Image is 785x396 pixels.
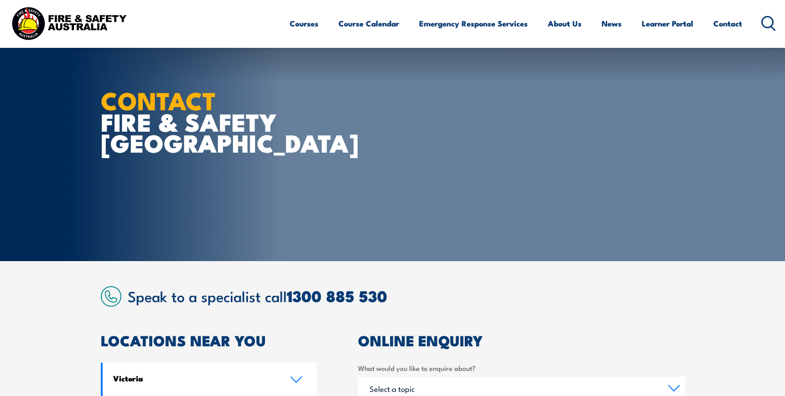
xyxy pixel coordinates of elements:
[548,11,582,36] a: About Us
[101,81,216,118] strong: CONTACT
[103,363,317,396] a: Victoria
[101,89,326,153] h1: FIRE & SAFETY [GEOGRAPHIC_DATA]
[602,11,622,36] a: News
[113,373,276,383] h4: Victoria
[287,283,387,308] a: 1300 885 530
[338,11,399,36] a: Course Calendar
[128,288,685,304] h2: Speak to a specialist call
[419,11,528,36] a: Emergency Response Services
[290,11,318,36] a: Courses
[101,334,317,346] h2: LOCATIONS NEAR YOU
[358,334,685,346] h2: ONLINE ENQUIRY
[713,11,742,36] a: Contact
[358,363,685,373] label: What would you like to enquire about?
[642,11,693,36] a: Learner Portal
